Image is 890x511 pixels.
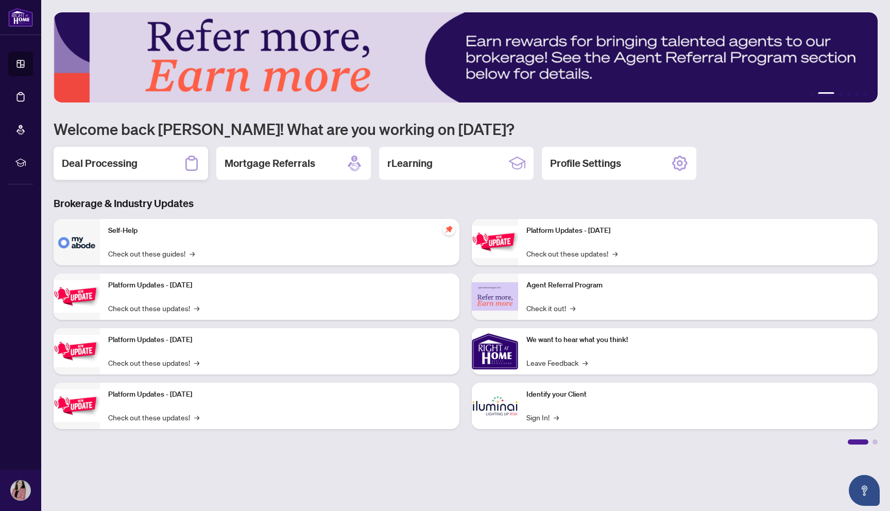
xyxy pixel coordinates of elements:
[818,92,834,96] button: 2
[108,389,451,400] p: Platform Updates - [DATE]
[583,357,588,368] span: →
[108,280,451,291] p: Platform Updates - [DATE]
[838,92,843,96] button: 3
[443,223,455,235] span: pushpin
[849,475,880,506] button: Open asap
[387,156,433,171] h2: rLearning
[472,383,518,429] img: Identify your Client
[108,334,451,346] p: Platform Updates - [DATE]
[847,92,851,96] button: 4
[62,156,138,171] h2: Deal Processing
[108,357,199,368] a: Check out these updates!→
[855,92,859,96] button: 5
[11,481,30,500] img: Profile Icon
[108,248,195,259] a: Check out these guides!→
[526,357,588,368] a: Leave Feedback→
[108,412,199,423] a: Check out these updates!→
[54,335,100,367] img: Platform Updates - July 21, 2025
[54,12,878,103] img: Slide 1
[8,8,33,27] img: logo
[526,334,869,346] p: We want to hear what you think!
[554,412,559,423] span: →
[194,412,199,423] span: →
[54,389,100,422] img: Platform Updates - July 8, 2025
[108,302,199,314] a: Check out these updates!→
[472,226,518,258] img: Platform Updates - June 23, 2025
[810,92,814,96] button: 1
[612,248,618,259] span: →
[526,302,575,314] a: Check it out!→
[526,389,869,400] p: Identify your Client
[54,196,878,211] h3: Brokerage & Industry Updates
[526,248,618,259] a: Check out these updates!→
[472,282,518,311] img: Agent Referral Program
[54,119,878,139] h1: Welcome back [PERSON_NAME]! What are you working on [DATE]?
[225,156,315,171] h2: Mortgage Referrals
[54,280,100,313] img: Platform Updates - September 16, 2025
[108,225,451,236] p: Self-Help
[550,156,621,171] h2: Profile Settings
[190,248,195,259] span: →
[54,219,100,265] img: Self-Help
[526,225,869,236] p: Platform Updates - [DATE]
[526,412,559,423] a: Sign In!→
[472,328,518,374] img: We want to hear what you think!
[570,302,575,314] span: →
[194,357,199,368] span: →
[863,92,867,96] button: 6
[194,302,199,314] span: →
[526,280,869,291] p: Agent Referral Program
